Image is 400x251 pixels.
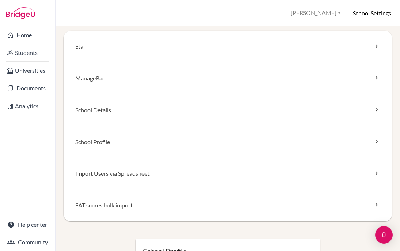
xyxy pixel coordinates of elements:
a: Universities [1,63,54,78]
a: ManageBac [64,63,392,94]
h6: School Settings [353,9,391,17]
a: Students [1,45,54,60]
div: Open Intercom Messenger [375,226,393,244]
a: Staff [64,31,392,63]
img: Bridge-U [6,7,35,19]
a: Home [1,28,54,42]
a: SAT scores bulk import [64,190,392,221]
a: Community [1,235,54,250]
a: School Profile [64,126,392,158]
button: [PERSON_NAME] [287,6,344,20]
a: Documents [1,81,54,95]
a: Help center [1,217,54,232]
a: School Details [64,94,392,126]
a: Import Users via Spreadsheet [64,158,392,190]
a: Analytics [1,99,54,113]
